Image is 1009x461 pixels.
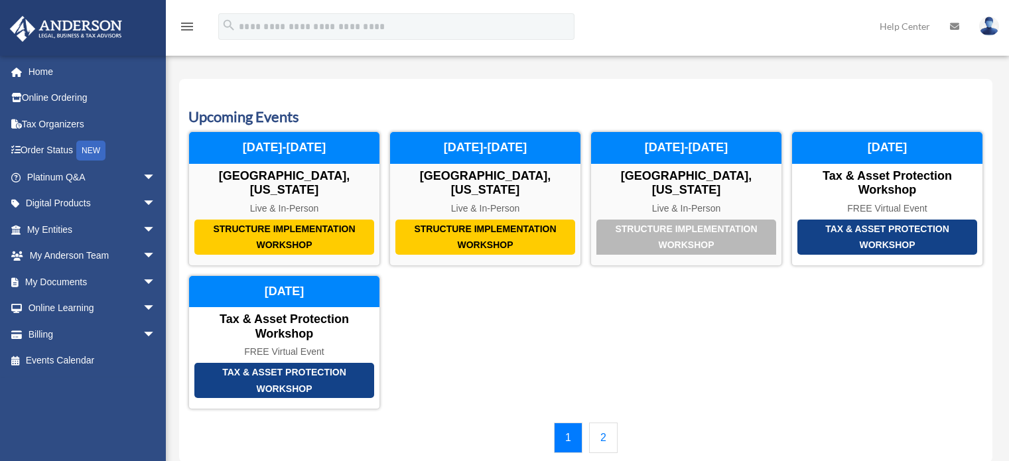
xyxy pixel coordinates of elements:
[9,269,176,295] a: My Documentsarrow_drop_down
[390,132,580,164] div: [DATE]-[DATE]
[143,269,169,296] span: arrow_drop_down
[591,203,781,214] div: Live & In-Person
[9,243,176,269] a: My Anderson Teamarrow_drop_down
[188,275,380,409] a: Tax & Asset Protection Workshop Tax & Asset Protection Workshop FREE Virtual Event [DATE]
[189,346,379,358] div: FREE Virtual Event
[9,137,176,165] a: Order StatusNEW
[395,220,575,255] div: Structure Implementation Workshop
[143,321,169,348] span: arrow_drop_down
[591,132,781,164] div: [DATE]-[DATE]
[143,216,169,243] span: arrow_drop_down
[9,190,176,217] a: Digital Productsarrow_drop_down
[189,312,379,341] div: Tax & Asset Protection Workshop
[143,295,169,322] span: arrow_drop_down
[797,220,977,255] div: Tax & Asset Protection Workshop
[189,169,379,198] div: [GEOGRAPHIC_DATA], [US_STATE]
[389,131,581,265] a: Structure Implementation Workshop [GEOGRAPHIC_DATA], [US_STATE] Live & In-Person [DATE]-[DATE]
[189,203,379,214] div: Live & In-Person
[390,169,580,198] div: [GEOGRAPHIC_DATA], [US_STATE]
[390,203,580,214] div: Live & In-Person
[189,276,379,308] div: [DATE]
[188,107,983,127] h3: Upcoming Events
[9,321,176,348] a: Billingarrow_drop_down
[792,132,982,164] div: [DATE]
[9,348,169,374] a: Events Calendar
[9,58,176,85] a: Home
[143,243,169,270] span: arrow_drop_down
[188,131,380,265] a: Structure Implementation Workshop [GEOGRAPHIC_DATA], [US_STATE] Live & In-Person [DATE]-[DATE]
[792,203,982,214] div: FREE Virtual Event
[596,220,776,255] div: Structure Implementation Workshop
[6,16,126,42] img: Anderson Advisors Platinum Portal
[194,363,374,398] div: Tax & Asset Protection Workshop
[979,17,999,36] img: User Pic
[590,131,782,265] a: Structure Implementation Workshop [GEOGRAPHIC_DATA], [US_STATE] Live & In-Person [DATE]-[DATE]
[194,220,374,255] div: Structure Implementation Workshop
[179,19,195,34] i: menu
[791,131,983,265] a: Tax & Asset Protection Workshop Tax & Asset Protection Workshop FREE Virtual Event [DATE]
[591,169,781,198] div: [GEOGRAPHIC_DATA], [US_STATE]
[9,216,176,243] a: My Entitiesarrow_drop_down
[589,423,618,453] a: 2
[222,18,236,33] i: search
[9,111,176,137] a: Tax Organizers
[554,423,582,453] a: 1
[143,190,169,218] span: arrow_drop_down
[792,169,982,198] div: Tax & Asset Protection Workshop
[143,164,169,191] span: arrow_drop_down
[9,85,176,111] a: Online Ordering
[76,141,105,161] div: NEW
[9,164,176,190] a: Platinum Q&Aarrow_drop_down
[179,23,195,34] a: menu
[9,295,176,322] a: Online Learningarrow_drop_down
[189,132,379,164] div: [DATE]-[DATE]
